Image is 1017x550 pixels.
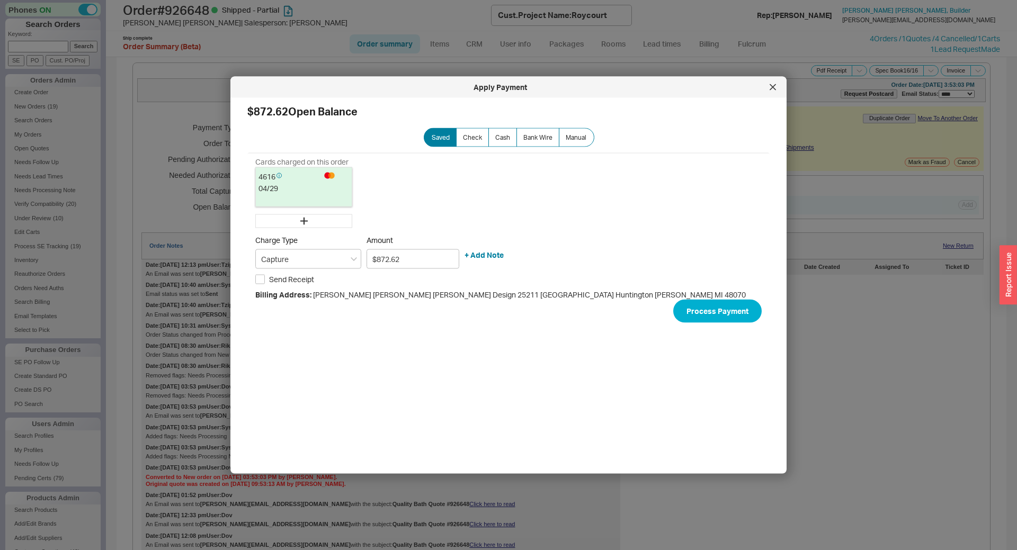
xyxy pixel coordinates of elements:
[463,133,482,142] span: Check
[258,170,319,183] div: 4616
[367,249,459,269] input: Amount
[566,133,586,142] span: Manual
[255,275,265,284] input: Send Receipt
[255,289,762,300] div: [PERSON_NAME] [PERSON_NAME] [PERSON_NAME] Design 25211 [GEOGRAPHIC_DATA] Huntington [PERSON_NAME]...
[495,133,510,142] span: Cash
[258,183,349,194] div: 04 / 29
[465,250,504,260] button: + Add Note
[247,106,770,117] h2: $872.62 Open Balance
[255,236,298,245] span: Charge Type
[255,157,762,167] div: Cards charged on this order
[673,300,762,323] button: Process Payment
[523,133,552,142] span: Bank Wire
[686,305,748,318] span: Process Payment
[367,236,459,245] span: Amount
[236,82,764,93] div: Apply Payment
[351,257,357,262] svg: open menu
[432,133,450,142] span: Saved
[255,290,311,299] span: Billing Address:
[269,274,314,285] span: Send Receipt
[255,249,361,269] input: Select...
